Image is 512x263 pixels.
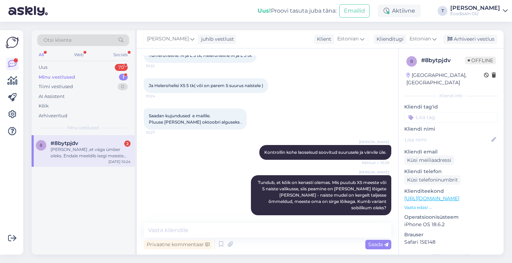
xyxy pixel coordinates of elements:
[258,180,387,210] span: Tundub, et kõik on kenasti olemas. Mis puutub XS meeste või S naiste valikusse, siis peamine on [...
[404,148,498,156] p: Kliendi email
[119,74,128,81] div: 1
[404,188,498,195] p: Klienditeekond
[339,4,370,18] button: Emailid
[443,34,497,44] div: Arhiveeri vestlus
[450,5,508,17] a: [PERSON_NAME]Ecodisain OÜ
[73,50,85,59] div: Web
[404,253,498,259] div: [PERSON_NAME]
[39,83,73,90] div: Tiimi vestlused
[362,216,389,221] span: Nähtud ✓ 10:32
[51,146,131,159] div: [PERSON_NAME] ,et väga ümber oleks. Endale meeldib isegi meeste lõige rohkem 😀
[39,93,65,100] div: AI Assistent
[404,156,454,165] div: Küsi meiliaadressi
[359,170,389,175] span: [PERSON_NAME]
[108,159,131,164] div: [DATE] 10:24
[6,36,19,49] img: Askly Logo
[404,175,461,185] div: Küsi telefoninumbrit
[146,93,172,99] span: 10:24
[258,7,337,15] div: Proovi tasuta juba täna:
[337,35,359,43] span: Estonian
[410,59,413,64] span: 8
[51,140,78,146] span: #8bytpjdv
[39,103,49,110] div: Kõik
[44,37,72,44] span: Otsi kliente
[404,93,498,99] div: Kliendi info
[37,50,45,59] div: All
[404,231,498,238] p: Brauser
[115,64,128,71] div: 70
[39,64,47,71] div: Uus
[405,136,490,144] input: Lisa nimi
[149,53,252,58] span: Tumeroheline. M ja L 5 tk, Heleroheline M ja L 5 tk
[146,63,172,68] span: 10:22
[465,57,496,64] span: Offline
[404,125,498,133] p: Kliendi nimi
[404,238,498,246] p: Safari 15E148
[124,140,131,147] div: 2
[404,112,498,123] input: Lisa tag
[450,11,500,17] div: Ecodisain OÜ
[450,5,500,11] div: [PERSON_NAME]
[264,150,386,155] span: Kontrollin kohe laoseisud soovitud suurusele ja värvile üle.
[149,83,263,88] span: Ja Helerohelisi XS 5 tk( või on parem S suurus naistele )
[67,125,99,131] span: Minu vestlused
[258,7,271,14] b: Uus!
[404,221,498,228] p: iPhone OS 18.6.2
[144,240,212,249] div: Privaatne kommentaar
[146,130,172,135] span: 10:27
[362,160,389,165] span: Nähtud ✓ 10:29
[40,143,42,148] span: 8
[198,35,234,43] div: juhib vestlust
[368,241,388,248] span: Saada
[314,35,331,43] div: Klient
[404,204,498,211] p: Vaata edasi ...
[404,103,498,111] p: Kliendi tag'id
[404,168,498,175] p: Kliendi telefon
[147,35,189,43] span: [PERSON_NAME]
[378,5,421,17] div: Aktiivne
[410,35,431,43] span: Estonian
[112,50,129,59] div: Socials
[118,83,128,90] div: 0
[39,112,67,119] div: Arhiveeritud
[359,139,389,145] span: [PERSON_NAME]
[404,195,459,202] a: [URL][DOMAIN_NAME]
[404,213,498,221] p: Operatsioonisüsteem
[149,113,242,125] span: Saadan kujundused e mailile. Pluuse [PERSON_NAME] oktoobri alguseks .
[39,74,75,81] div: Minu vestlused
[421,56,465,65] div: # 8bytpjdv
[406,72,484,86] div: [GEOGRAPHIC_DATA], [GEOGRAPHIC_DATA]
[438,6,447,16] div: T
[374,35,404,43] div: Klienditugi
